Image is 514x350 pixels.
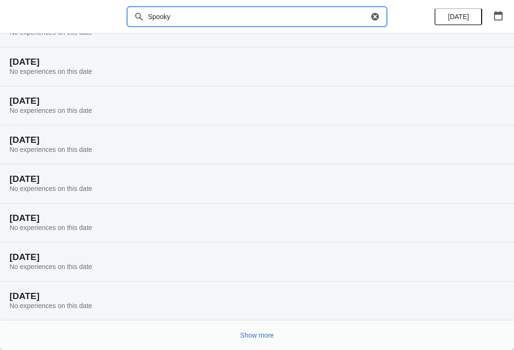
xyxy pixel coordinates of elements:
span: No experiences on this date [10,146,92,153]
input: Search [148,8,368,25]
span: No experiences on this date [10,185,92,192]
h2: [DATE] [10,96,504,106]
h2: [DATE] [10,252,504,262]
span: Show more [240,331,274,339]
h2: [DATE] [10,213,504,223]
h2: [DATE] [10,291,504,301]
button: [DATE] [435,8,482,25]
button: Show more [237,327,278,344]
h2: [DATE] [10,57,504,67]
h2: [DATE] [10,174,504,184]
span: No experiences on this date [10,224,92,231]
span: [DATE] [448,13,469,20]
span: No experiences on this date [10,107,92,114]
span: No experiences on this date [10,263,92,270]
h2: [DATE] [10,135,504,145]
button: Clear [370,12,380,21]
span: No experiences on this date [10,302,92,310]
span: No experiences on this date [10,68,92,75]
